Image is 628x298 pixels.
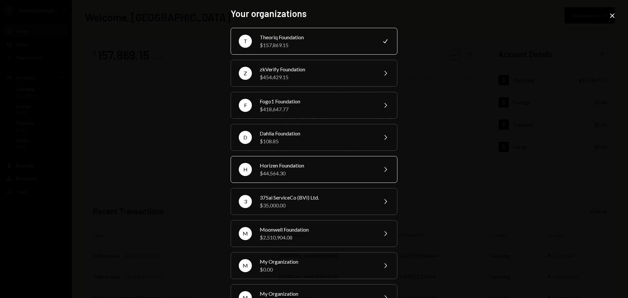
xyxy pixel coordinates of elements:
div: My Organization [260,258,374,266]
button: HHorizen Foundation$44,564.30 [231,156,397,183]
button: ZzkVerify Foundation$454,429.15 [231,60,397,87]
div: Fogo1 Foundation [260,97,374,105]
div: $35,000.00 [260,202,374,209]
div: Dahlia Foundation [260,130,374,137]
div: Moonwell Foundation [260,226,374,234]
button: DDahlia Foundation$108.85 [231,124,397,151]
div: 3 [239,195,252,208]
div: zkVerify Foundation [260,65,374,73]
div: $0.00 [260,266,374,273]
button: FFogo1 Foundation$418,647.77 [231,92,397,119]
div: D [239,131,252,144]
h2: Your organizations [231,7,397,20]
button: MMoonwell Foundation$2,510,904.08 [231,220,397,247]
div: $454,429.15 [260,73,374,81]
div: Theoriq Foundation [260,33,374,41]
button: 3375ai ServiceCo (BVI) Ltd.$35,000.00 [231,188,397,215]
div: M [239,227,252,240]
div: 375ai ServiceCo (BVI) Ltd. [260,194,374,202]
div: $157,869.15 [260,41,374,49]
div: M [239,259,252,272]
div: $108.85 [260,137,374,145]
button: MMy Organization$0.00 [231,252,397,279]
div: Z [239,67,252,80]
div: $2,510,904.08 [260,234,374,241]
button: TTheoriq Foundation$157,869.15 [231,28,397,55]
div: F [239,99,252,112]
div: $418,647.77 [260,105,374,113]
div: My Organization [260,290,374,298]
div: H [239,163,252,176]
div: Horizen Foundation [260,162,374,169]
div: T [239,35,252,48]
div: $44,564.30 [260,169,374,177]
